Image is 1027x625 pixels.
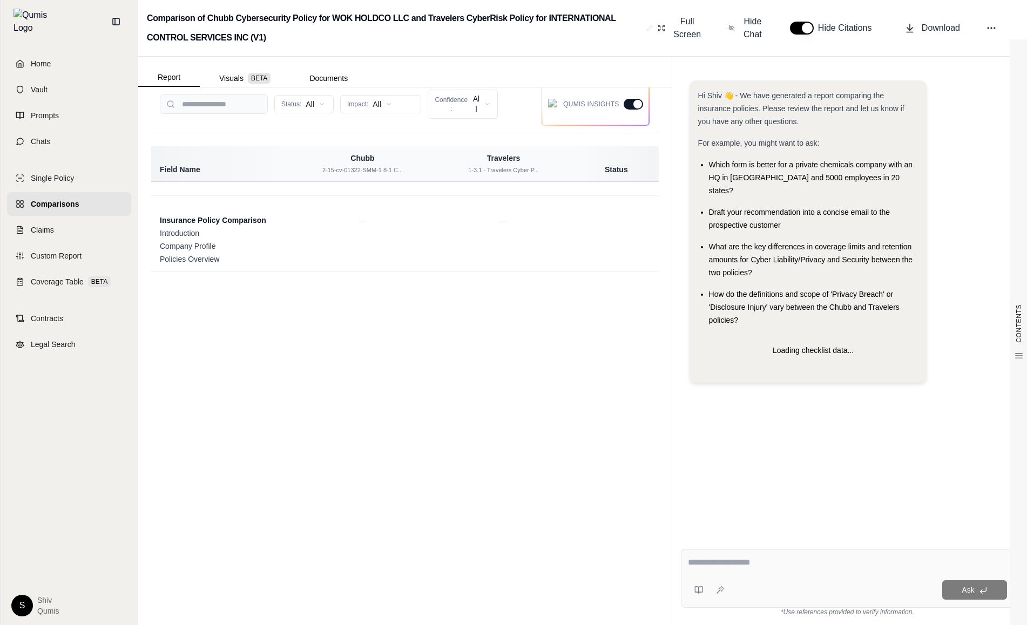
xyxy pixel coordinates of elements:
span: All [472,93,481,115]
span: Full Screen [672,15,702,41]
th: Status [574,146,659,181]
span: Chats [31,136,51,147]
button: Visuals [200,70,290,87]
div: Chubb [299,153,427,164]
button: Hide Chat [724,11,768,45]
button: Download [900,17,964,39]
span: Home [31,58,51,69]
a: Contracts [7,307,131,330]
span: Draft your recommendation into a concise email to the prospective customer [709,208,890,229]
button: Impact:All [340,95,421,113]
a: Home [7,52,131,76]
span: — [501,217,507,225]
span: BETA [88,276,111,287]
a: Coverage TableBETA [7,270,131,294]
div: Company Profile [160,241,283,252]
span: Coverage Table [31,276,84,287]
span: Qumis [37,606,59,616]
span: Ask [962,586,974,594]
span: Hide Citations [818,22,879,35]
span: BETA [248,73,271,84]
span: Status: [281,100,301,108]
a: Prompts [7,104,131,127]
span: Hi Shiv 👋 - We have generated a report comparing the insurance policies. Please review the report... [698,91,904,126]
img: Qumis Logo [13,9,54,35]
span: Claims [31,225,54,235]
div: Policies Overview [160,254,283,264]
span: CONTENTS [1015,304,1023,343]
button: Confidence:All [428,90,498,119]
span: Prompts [31,110,59,121]
a: Vault [7,78,131,101]
div: 1-3.1 - Travelers Cyber P... [440,166,567,175]
span: How do the definitions and scope of 'Privacy Breach' or 'Disclosure Injury' vary between the Chub... [709,290,900,324]
div: S [11,595,33,616]
span: All [373,99,381,110]
span: Qumis Insights [563,100,619,108]
span: Custom Report [31,250,82,261]
span: Legal Search [31,339,76,350]
span: Hide Chat [741,15,764,41]
span: Confidence: [435,96,468,113]
div: 2-15-cv-01322-SMM-1 8-1 C... [299,166,427,175]
div: Insurance Policy Comparison [160,215,283,226]
th: Field Name [151,146,292,181]
div: Travelers [440,153,567,164]
span: Vault [31,84,48,95]
div: Introduction [160,228,283,239]
div: Loading checklist data... [709,335,918,365]
button: Documents [290,70,367,87]
span: What are the key differences in coverage limits and retention amounts for Cyber Liability/Privacy... [709,242,913,277]
span: Single Policy [31,173,74,184]
span: All [306,99,314,110]
span: Download [922,22,960,35]
button: Collapse sidebar [107,13,125,30]
a: Legal Search [7,332,131,356]
a: Comparisons [7,192,131,216]
span: — [360,217,366,225]
button: Ask [942,580,1007,600]
a: Single Policy [7,166,131,190]
img: Qumis Logo [548,99,559,110]
span: Contracts [31,313,63,324]
button: Full Screen [653,11,707,45]
span: Which form is better for a private chemicals company with an HQ in [GEOGRAPHIC_DATA] and 5000 emp... [709,160,913,195]
div: *Use references provided to verify information. [681,608,1014,616]
button: Status:All [274,95,334,113]
a: Chats [7,130,131,153]
button: Report [138,69,200,87]
span: Shiv [37,595,59,606]
a: Claims [7,218,131,242]
a: Custom Report [7,244,131,268]
span: For example, you might want to ask: [698,139,820,147]
h2: Comparison of Chubb Cybersecurity Policy for WOK HOLDCO LLC and Travelers CyberRisk Policy for IN... [147,9,642,47]
span: Comparisons [31,199,79,209]
span: Impact: [347,100,368,108]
